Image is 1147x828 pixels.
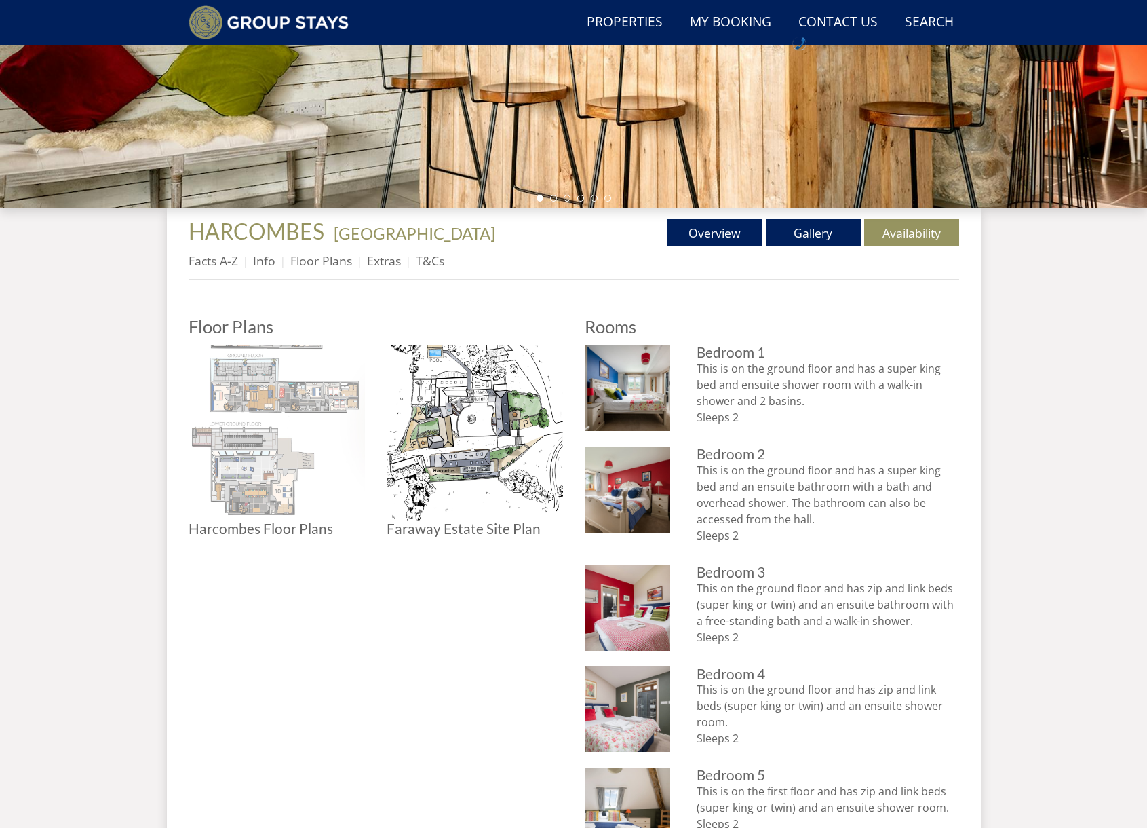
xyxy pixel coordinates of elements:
h3: Harcombes Floor Plans [189,521,365,537]
img: Bedroom 4 [585,666,671,753]
h3: Faraway Estate Site Plan [387,521,563,537]
a: My Booking [684,7,777,38]
h3: Bedroom 4 [697,666,958,682]
h2: Rooms [585,317,959,336]
img: Group Stays [189,5,349,39]
a: Info [253,252,275,269]
a: Overview [667,219,762,246]
a: HARCOMBES [189,218,328,244]
a: T&Cs [416,252,444,269]
img: Faraway Estate Site Plan [387,345,563,521]
h3: Bedroom 2 [697,447,958,462]
h3: Bedroom 5 [697,768,958,783]
a: Floor Plans [290,252,352,269]
img: Bedroom 1 [585,345,671,431]
p: This is on the ground floor and has a super king bed and an ensuite bathroom with a bath and over... [697,462,958,544]
p: This is on the ground floor and has zip and link beds (super king or twin) and an ensuite shower ... [697,681,958,747]
a: Search [899,7,959,38]
a: Facts A-Z [189,252,238,269]
img: Harcombes Floor Plans [189,345,365,521]
h3: Bedroom 1 [697,345,958,360]
img: Bedroom 3 [585,565,671,651]
p: This on the ground floor and has zip and link beds (super king or twin) and an ensuite bathroom w... [697,580,958,645]
span: - [328,223,495,243]
a: Availability [864,219,959,246]
h2: Floor Plans [189,317,563,336]
div: Call: 01823 662231 [793,37,806,50]
p: This is on the ground floor and has a super king bed and ensuite shower room with a walk-in showe... [697,360,958,426]
a: Contact Us [793,7,883,38]
a: Extras [367,252,401,269]
h3: Bedroom 3 [697,565,958,580]
a: [GEOGRAPHIC_DATA] [334,223,495,243]
img: hfpfyWBK5wQHBAGPgDf9c6qAYOxxMAAAAASUVORK5CYII= [795,37,806,50]
a: Gallery [766,219,861,246]
span: HARCOMBES [189,218,324,244]
img: Bedroom 2 [585,447,671,533]
a: Properties [581,7,668,38]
